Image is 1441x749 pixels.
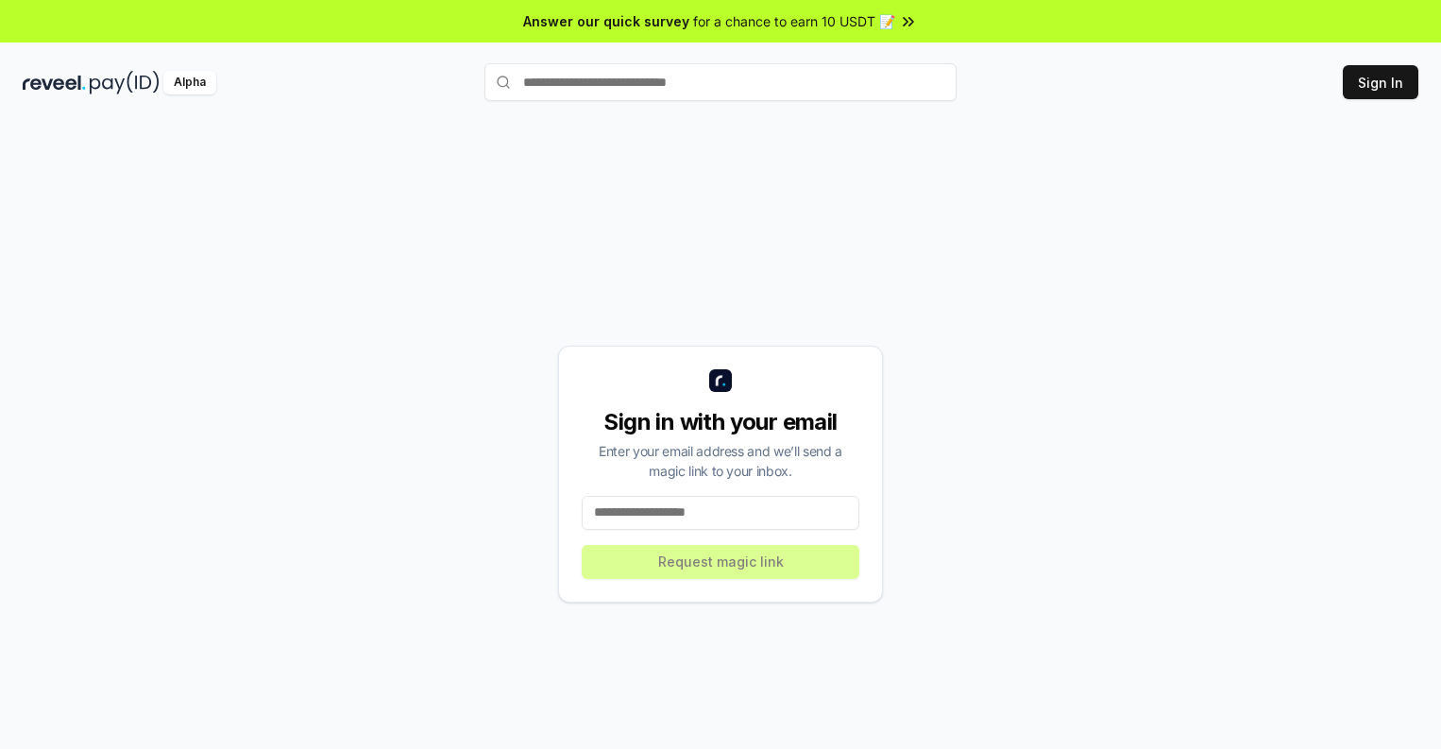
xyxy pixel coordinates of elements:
[582,441,859,481] div: Enter your email address and we’ll send a magic link to your inbox.
[693,11,895,31] span: for a chance to earn 10 USDT 📝
[23,71,86,94] img: reveel_dark
[582,407,859,437] div: Sign in with your email
[1343,65,1418,99] button: Sign In
[709,369,732,392] img: logo_small
[90,71,160,94] img: pay_id
[163,71,216,94] div: Alpha
[523,11,689,31] span: Answer our quick survey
